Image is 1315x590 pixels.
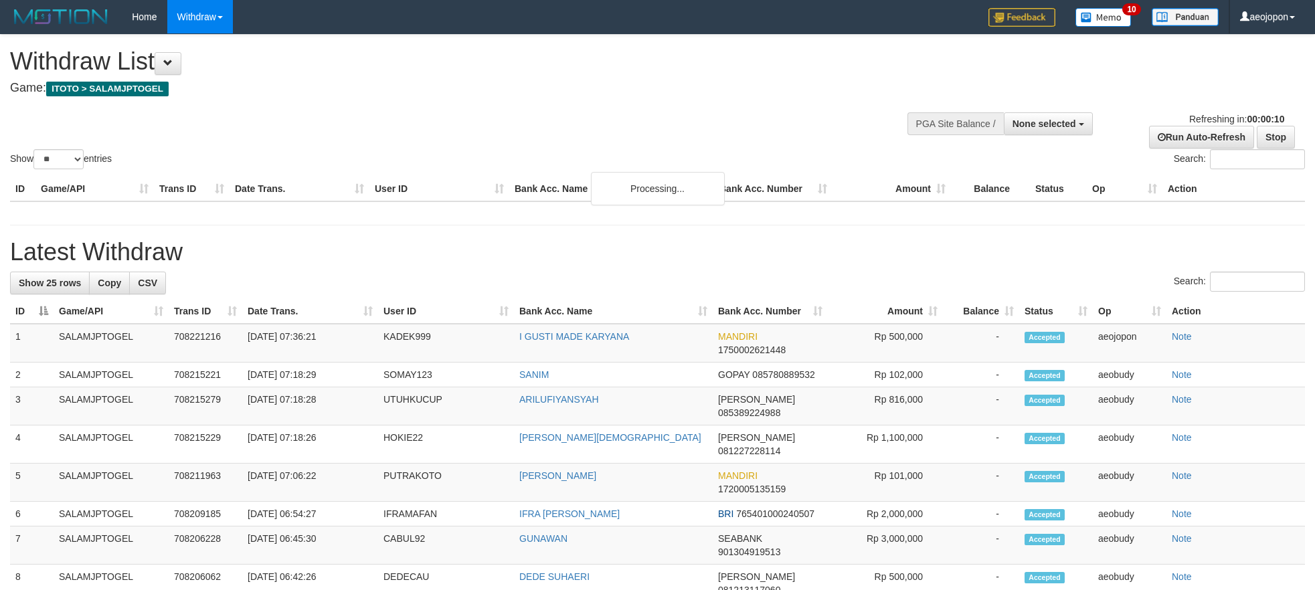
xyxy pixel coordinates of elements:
[988,8,1055,27] img: Feedback.jpg
[1093,387,1166,425] td: aeobudy
[1172,331,1192,342] a: Note
[1093,425,1166,464] td: aeobudy
[10,324,54,363] td: 1
[242,363,378,387] td: [DATE] 07:18:29
[1174,149,1305,169] label: Search:
[169,526,242,565] td: 708206228
[714,177,832,201] th: Bank Acc. Number
[832,177,951,201] th: Amount
[736,508,814,519] span: Copy 765401000240507 to clipboard
[1149,126,1254,149] a: Run Auto-Refresh
[54,387,169,425] td: SALAMJPTOGEL
[54,425,169,464] td: SALAMJPTOGEL
[378,363,514,387] td: SOMAY123
[1162,177,1305,201] th: Action
[514,299,713,324] th: Bank Acc. Name: activate to sort column ascending
[519,508,620,519] a: IFRA [PERSON_NAME]
[242,526,378,565] td: [DATE] 06:45:30
[19,278,81,288] span: Show 25 rows
[10,149,112,169] label: Show entries
[943,464,1019,502] td: -
[828,425,943,464] td: Rp 1,100,000
[54,324,169,363] td: SALAMJPTOGEL
[10,272,90,294] a: Show 25 rows
[1004,112,1093,135] button: None selected
[378,526,514,565] td: CABUL92
[1093,526,1166,565] td: aeobudy
[10,425,54,464] td: 4
[718,533,762,544] span: SEABANK
[10,526,54,565] td: 7
[828,299,943,324] th: Amount: activate to sort column ascending
[943,502,1019,526] td: -
[1210,272,1305,292] input: Search:
[1087,177,1162,201] th: Op
[713,299,828,324] th: Bank Acc. Number: activate to sort column ascending
[378,299,514,324] th: User ID: activate to sort column ascending
[1172,432,1192,443] a: Note
[10,502,54,526] td: 6
[378,324,514,363] td: KADEK999
[1093,324,1166,363] td: aeojopon
[718,571,795,582] span: [PERSON_NAME]
[828,526,943,565] td: Rp 3,000,000
[54,526,169,565] td: SALAMJPTOGEL
[1025,433,1065,444] span: Accepted
[907,112,1004,135] div: PGA Site Balance /
[718,446,780,456] span: Copy 081227228114 to clipboard
[718,394,795,405] span: [PERSON_NAME]
[828,464,943,502] td: Rp 101,000
[718,369,750,380] span: GOPAY
[10,299,54,324] th: ID: activate to sort column descending
[828,324,943,363] td: Rp 500,000
[828,502,943,526] td: Rp 2,000,000
[1025,471,1065,482] span: Accepted
[1019,299,1093,324] th: Status: activate to sort column ascending
[519,571,590,582] a: DEDE SUHAERI
[378,464,514,502] td: PUTRAKOTO
[1025,332,1065,343] span: Accepted
[1172,533,1192,544] a: Note
[943,387,1019,425] td: -
[943,526,1019,565] td: -
[1093,363,1166,387] td: aeobudy
[1172,394,1192,405] a: Note
[1172,508,1192,519] a: Note
[10,363,54,387] td: 2
[1210,149,1305,169] input: Search:
[1030,177,1087,201] th: Status
[718,432,795,443] span: [PERSON_NAME]
[1093,299,1166,324] th: Op: activate to sort column ascending
[591,172,725,205] div: Processing...
[1166,299,1305,324] th: Action
[1172,470,1192,481] a: Note
[169,324,242,363] td: 708221216
[1174,272,1305,292] label: Search:
[242,299,378,324] th: Date Trans.: activate to sort column ascending
[35,177,154,201] th: Game/API
[718,407,780,418] span: Copy 085389224988 to clipboard
[718,508,733,519] span: BRI
[242,324,378,363] td: [DATE] 07:36:21
[1257,126,1295,149] a: Stop
[10,48,863,75] h1: Withdraw List
[378,387,514,425] td: UTUHKUCUP
[1025,534,1065,545] span: Accepted
[1093,464,1166,502] td: aeobudy
[519,394,599,405] a: ARILUFIYANSYAH
[10,239,1305,266] h1: Latest Withdraw
[242,387,378,425] td: [DATE] 07:18:28
[378,502,514,526] td: IFRAMAFAN
[1025,509,1065,520] span: Accepted
[519,331,629,342] a: I GUSTI MADE KARYANA
[943,425,1019,464] td: -
[509,177,714,201] th: Bank Acc. Name
[828,387,943,425] td: Rp 816,000
[1189,114,1284,124] span: Refreshing in:
[369,177,509,201] th: User ID
[98,278,121,288] span: Copy
[10,464,54,502] td: 5
[1075,8,1132,27] img: Button%20Memo.svg
[154,177,230,201] th: Trans ID
[54,502,169,526] td: SALAMJPTOGEL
